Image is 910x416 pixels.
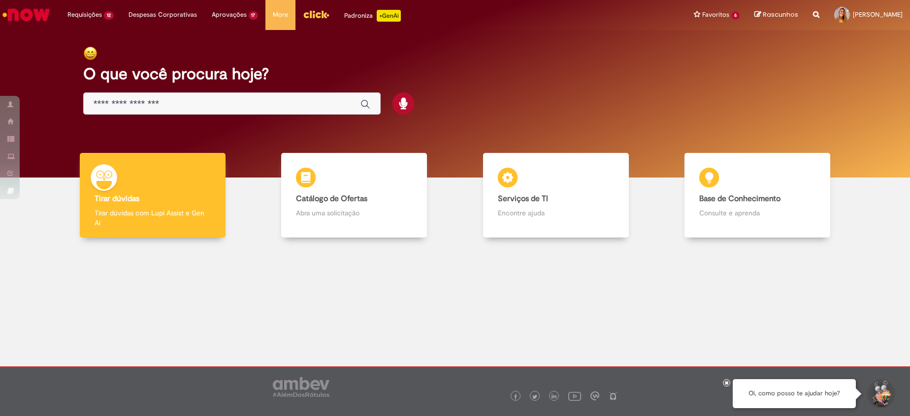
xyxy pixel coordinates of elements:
[212,10,247,20] span: Aprovações
[129,10,197,20] span: Despesas Corporativas
[609,391,617,400] img: logo_footer_naosei.png
[699,208,815,218] p: Consulte e aprenda
[95,208,211,228] p: Tirar dúvidas com Lupi Assist e Gen Ai
[513,394,518,399] img: logo_footer_facebook.png
[83,46,97,60] img: happy-face.png
[763,10,798,19] span: Rascunhos
[95,194,139,204] b: Tirar dúvidas
[532,394,537,399] img: logo_footer_twitter.png
[83,65,827,83] h2: O que você procura hoje?
[1,5,52,25] img: ServiceNow
[344,10,401,22] div: Padroniza
[498,194,548,204] b: Serviços de TI
[731,11,740,20] span: 6
[866,379,895,409] button: Iniciar Conversa de Suporte
[455,153,657,238] a: Serviços de TI Encontre ajuda
[498,208,614,218] p: Encontre ajuda
[754,10,798,20] a: Rascunhos
[254,153,455,238] a: Catálogo de Ofertas Abra uma solicitação
[296,208,412,218] p: Abra uma solicitação
[657,153,859,238] a: Base de Conhecimento Consulte e aprenda
[104,11,114,20] span: 12
[699,194,780,204] b: Base de Conhecimento
[702,10,729,20] span: Favoritos
[303,7,329,22] img: click_logo_yellow_360x200.png
[249,11,259,20] span: 17
[568,389,581,402] img: logo_footer_youtube.png
[67,10,102,20] span: Requisições
[273,10,288,20] span: More
[52,153,254,238] a: Tirar dúvidas Tirar dúvidas com Lupi Assist e Gen Ai
[377,10,401,22] p: +GenAi
[590,391,599,400] img: logo_footer_workplace.png
[552,394,556,400] img: logo_footer_linkedin.png
[733,379,856,408] div: Oi, como posso te ajudar hoje?
[296,194,367,204] b: Catálogo de Ofertas
[273,377,329,397] img: logo_footer_ambev_rotulo_gray.png
[853,10,903,19] span: [PERSON_NAME]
